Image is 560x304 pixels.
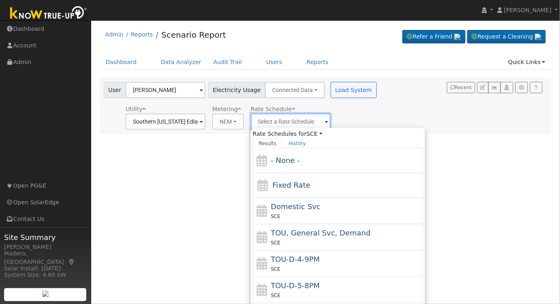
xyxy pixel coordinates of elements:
[271,214,280,219] span: SCE
[131,31,153,38] a: Reports
[515,82,528,93] button: Settings
[104,82,126,98] span: User
[100,55,143,70] a: Dashboard
[207,55,248,70] a: Audit Trail
[271,266,280,272] span: SCE
[6,4,91,23] img: Know True-Up
[126,82,205,98] input: Select a User
[271,255,320,263] span: TOU-D-4-9PM
[271,156,299,165] span: - None -
[504,7,551,13] span: [PERSON_NAME]
[4,243,87,251] div: [PERSON_NAME]
[265,82,325,98] button: Connected Data
[331,82,377,98] button: Load System
[530,82,543,93] a: Help Link
[488,82,501,93] button: Multi-Series Graph
[535,34,541,40] img: retrieve
[208,82,265,98] span: Electricity Usage
[467,30,546,44] a: Request a Cleaning
[272,181,310,189] span: Fixed Rate
[502,55,551,70] a: Quick Links
[212,105,244,113] div: Metering
[454,34,461,40] img: retrieve
[301,55,335,70] a: Reports
[282,139,312,148] a: History
[155,55,207,70] a: Data Analyzer
[4,249,87,266] div: Madera, [GEOGRAPHIC_DATA]
[126,113,205,130] input: Select a Utility
[306,131,322,137] a: SCE
[253,139,283,148] a: Results
[260,55,289,70] a: Users
[447,82,475,93] button: Recent
[4,232,87,243] span: Site Summary
[477,82,489,93] button: Edit User
[271,202,321,211] span: Domestic Service
[251,113,331,130] input: Select a Rate Schedule
[251,106,295,112] span: Alias: TOU-D-PRIME
[4,264,87,273] div: Solar Install: [DATE]
[4,271,87,279] div: System Size: 4.60 kW
[402,30,466,44] a: Refer a Friend
[253,130,323,138] span: Rate Schedules for
[161,30,226,40] a: Scenario Report
[68,259,75,265] a: Map
[126,105,205,113] div: Utility
[271,281,320,290] span: TOU-D-5-8PM
[212,113,244,130] button: NEM
[105,31,124,38] a: Admin
[500,82,513,93] button: Login As
[271,229,370,237] span: Time of Use, General Service, Demand Metered, Critical Peak Option: TOU-GS-2 CPP, Three Phase (2k...
[271,293,280,298] span: SCE
[271,240,280,246] span: SCE
[42,291,49,297] img: retrieve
